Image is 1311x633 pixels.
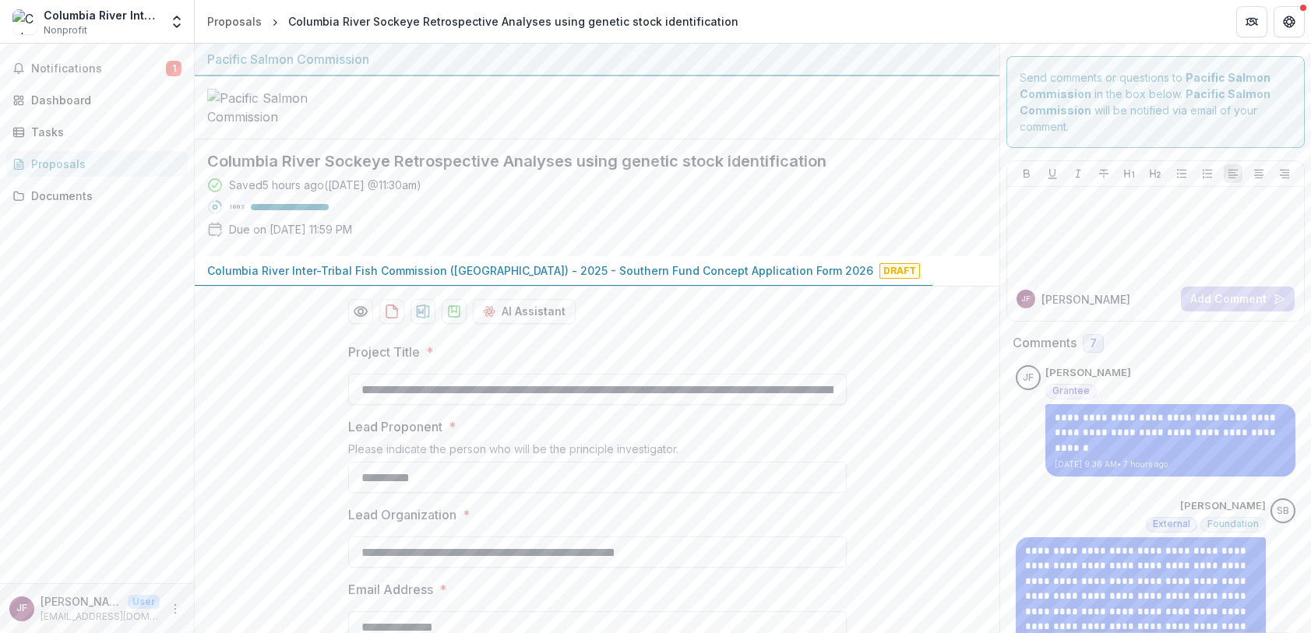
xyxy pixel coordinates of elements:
a: Dashboard [6,87,188,113]
p: Lead Proponent [348,417,442,436]
button: Heading 1 [1120,164,1139,183]
p: Project Title [348,343,420,361]
div: Columbia River Sockeye Retrospective Analyses using genetic stock identification [288,13,738,30]
span: Grantee [1052,385,1090,396]
nav: breadcrumb [201,10,745,33]
span: 1 [166,61,181,76]
p: Due on [DATE] 11:59 PM [229,221,352,237]
p: [EMAIL_ADDRESS][DOMAIN_NAME] [41,610,160,624]
span: 7 [1090,337,1097,350]
button: download-proposal [411,299,435,324]
p: Lead Organization [348,505,456,524]
div: Jeff Fryer [1021,295,1031,303]
p: Columbia River Inter-Tribal Fish Commission ([GEOGRAPHIC_DATA]) - 2025 - Southern Fund Concept Ap... [207,262,873,279]
p: [DATE] 9:36 AM • 7 hours ago [1055,459,1286,470]
p: [PERSON_NAME] [1045,365,1131,381]
span: Notifications [31,62,166,76]
button: AI Assistant [473,299,576,324]
p: [PERSON_NAME] [1180,498,1266,514]
img: Columbia River Inter-Tribal Fish Commission (Portland) [12,9,37,34]
button: Align Right [1275,164,1294,183]
div: Jeff Fryer [1023,373,1034,383]
p: Email Address [348,580,433,599]
a: Documents [6,183,188,209]
button: Add Comment [1181,287,1295,311]
span: Draft [879,263,920,279]
button: Heading 2 [1146,164,1165,183]
button: download-proposal [442,299,467,324]
button: Bullet List [1172,164,1191,183]
button: Underline [1043,164,1062,183]
button: Preview cbce9120-cc03-4ba3-a8da-1f5ec398a096-0.pdf [348,299,373,324]
div: Jeff Fryer [16,603,27,614]
p: User [128,595,160,609]
div: Documents [31,188,175,204]
div: Proposals [31,156,175,172]
a: Proposals [201,10,268,33]
div: Columbia River Inter-Tribal Fish Commission ([GEOGRAPHIC_DATA]) [44,7,160,23]
span: External [1153,519,1190,529]
h2: Comments [1013,336,1077,350]
p: [PERSON_NAME] [41,593,122,610]
button: Partners [1236,6,1267,37]
button: Open entity switcher [166,6,188,37]
button: download-proposal [379,299,404,324]
button: Strike [1094,164,1113,183]
button: Get Help [1274,6,1305,37]
button: Notifications1 [6,56,188,81]
a: Proposals [6,151,188,177]
button: Ordered List [1198,164,1217,183]
button: Bold [1017,164,1036,183]
div: Dashboard [31,92,175,108]
h2: Columbia River Sockeye Retrospective Analyses using genetic stock identification [207,152,962,171]
div: Send comments or questions to in the box below. will be notified via email of your comment. [1006,56,1305,148]
img: Pacific Salmon Commission [207,89,363,126]
div: Pacific Salmon Commission [207,50,987,69]
span: Foundation [1207,519,1259,529]
p: 100 % [229,202,245,213]
button: Align Center [1249,164,1268,183]
a: Tasks [6,119,188,145]
button: Italicize [1069,164,1087,183]
div: Tasks [31,124,175,140]
p: [PERSON_NAME] [1041,291,1130,308]
button: More [166,600,185,618]
span: Nonprofit [44,23,87,37]
div: Sascha Bendt [1277,506,1289,516]
div: Please indicate the person who will be the principle investigator. [348,442,847,462]
div: Proposals [207,13,262,30]
button: Align Left [1224,164,1242,183]
div: Saved 5 hours ago ( [DATE] @ 11:30am ) [229,177,421,193]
